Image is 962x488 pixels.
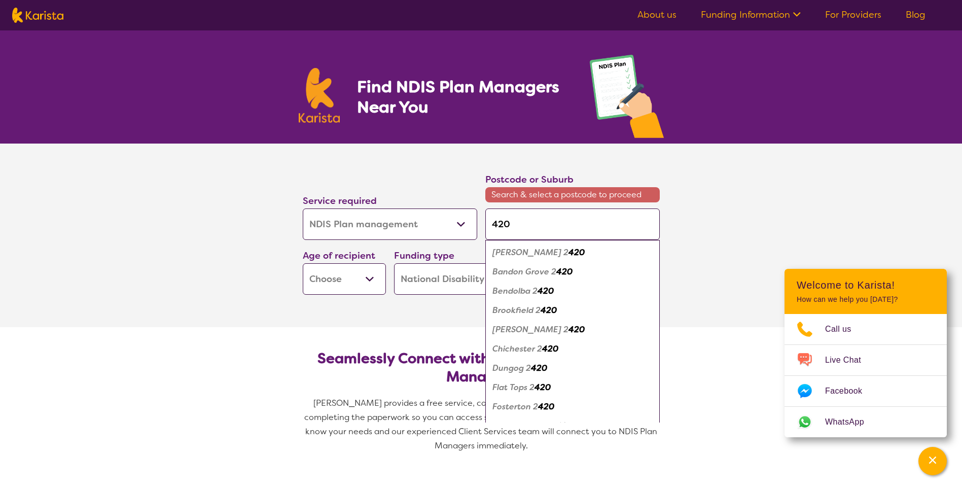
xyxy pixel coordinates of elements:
h1: Find NDIS Plan Managers Near You [357,77,569,117]
em: Flat Tops 2 [492,382,535,393]
label: Funding type [394,250,454,262]
span: Call us [825,322,864,337]
a: Blog [906,9,925,21]
em: Chichester 2 [492,343,542,354]
a: Web link opens in a new tab. [785,407,947,437]
div: Brookfield 2420 [490,301,655,320]
span: [PERSON_NAME] provides a free service, connecting you to NDIS Plan Managers and completing the pa... [304,398,660,451]
p: How can we help you [DATE]? [797,295,935,304]
em: 420 [556,421,573,431]
img: Karista logo [299,68,340,123]
span: Facebook [825,384,874,399]
div: Bandon Grove 2420 [490,262,655,282]
label: Postcode or Suburb [485,173,574,186]
div: Channel Menu [785,269,947,437]
em: 420 [568,324,585,335]
h2: Welcome to Karista! [797,279,935,291]
em: Brookfield 2 [492,305,541,316]
div: Fosterton 2420 [490,397,655,416]
em: 420 [541,305,557,316]
em: Bandon Grove 2 [492,266,556,277]
em: 420 [538,401,554,412]
div: Alison 2420 [490,243,655,262]
span: Search & select a postcode to proceed [485,187,660,202]
em: 420 [556,266,573,277]
div: Dungog 2420 [490,359,655,378]
span: Live Chat [825,353,873,368]
div: Hanleys Creek 2420 [490,416,655,436]
button: Channel Menu [918,447,947,475]
em: Fosterton 2 [492,401,538,412]
em: 420 [535,382,551,393]
em: 420 [538,286,554,296]
em: Bendolba 2 [492,286,538,296]
ul: Choose channel [785,314,947,437]
h2: Seamlessly Connect with NDIS-Registered Plan Managers [311,350,652,386]
em: 420 [531,363,547,373]
span: WhatsApp [825,414,876,430]
em: Dungog 2 [492,363,531,373]
div: Bendolba 2420 [490,282,655,301]
em: 420 [568,247,585,258]
div: Chichester 2420 [490,339,655,359]
em: [PERSON_NAME] 2 [492,247,568,258]
a: Funding Information [701,9,801,21]
em: 420 [542,343,558,354]
label: Service required [303,195,377,207]
div: Cambra 2420 [490,320,655,339]
div: Flat Tops 2420 [490,378,655,397]
a: For Providers [825,9,881,21]
em: Hanleys Creek 2 [492,421,556,431]
a: About us [637,9,676,21]
img: plan-management [590,55,664,144]
input: Type [485,208,660,240]
img: Karista logo [12,8,63,23]
em: [PERSON_NAME] 2 [492,324,568,335]
label: Age of recipient [303,250,375,262]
